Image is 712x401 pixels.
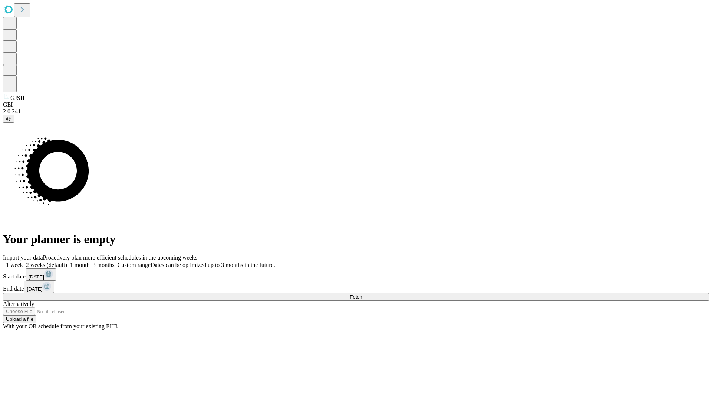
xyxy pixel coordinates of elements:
span: Dates can be optimized up to 3 months in the future. [151,262,275,268]
button: Fetch [3,293,709,301]
span: GJSH [10,95,24,101]
button: Upload a file [3,315,36,323]
span: 3 months [93,262,115,268]
span: Alternatively [3,301,34,307]
span: 1 month [70,262,90,268]
span: Fetch [350,294,362,300]
span: @ [6,116,11,121]
button: [DATE] [24,281,54,293]
span: Custom range [118,262,151,268]
div: End date [3,281,709,293]
span: 1 week [6,262,23,268]
span: Proactively plan more efficient schedules in the upcoming weeks. [43,254,199,261]
h1: Your planner is empty [3,232,709,246]
span: 2 weeks (default) [26,262,67,268]
span: [DATE] [27,286,42,292]
span: With your OR schedule from your existing EHR [3,323,118,329]
span: Import your data [3,254,43,261]
div: 2.0.241 [3,108,709,115]
button: @ [3,115,14,123]
button: [DATE] [26,268,56,281]
div: Start date [3,268,709,281]
span: [DATE] [29,274,44,280]
div: GEI [3,101,709,108]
